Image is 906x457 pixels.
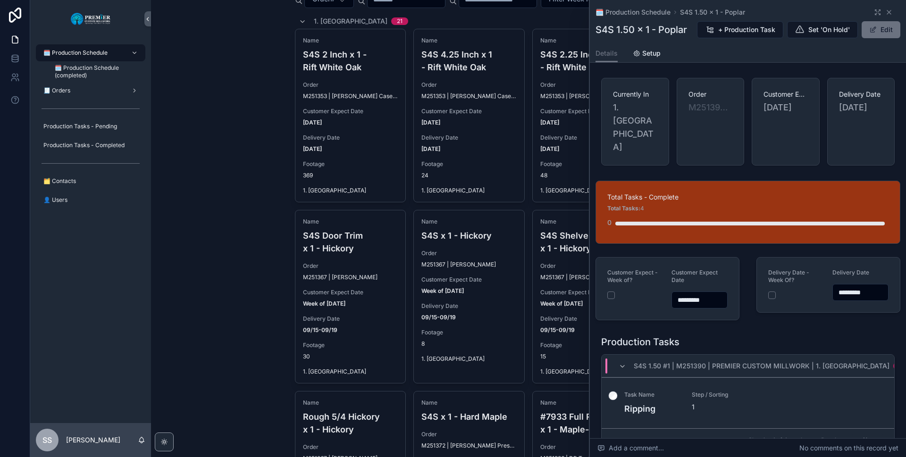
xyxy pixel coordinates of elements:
[540,262,636,270] span: Order
[540,399,636,407] span: Name
[421,442,517,449] span: M251372 | [PERSON_NAME] Presentation Furniture
[421,355,517,363] span: 1. [GEOGRAPHIC_DATA]
[688,101,733,114] a: M251390 | Premier Custom Millwork
[799,443,898,453] span: No comments on this record yet
[421,92,517,100] span: M251353 | [PERSON_NAME] Caseworks
[66,435,120,445] p: [PERSON_NAME]
[303,315,398,323] span: Delivery Date
[421,399,517,407] span: Name
[36,44,145,61] a: 🗓️ Production Schedule
[30,38,151,221] div: scrollable content
[540,218,636,225] span: Name
[540,48,636,74] h4: S4S 2.25 Inch x 1 - Rift White Oak
[634,361,889,371] span: S4S 1.50 #1 | M251390 | Premier Custom Millwork | 1. [GEOGRAPHIC_DATA]
[671,269,718,283] span: Customer Expect Date
[421,187,517,194] span: 1. [GEOGRAPHIC_DATA]
[421,119,440,126] strong: [DATE]
[70,11,111,26] img: App logo
[413,210,525,383] a: NameS4S x 1 - HickoryOrderM251367 | [PERSON_NAME]Customer Expect DateWeek of [DATE]Delivery Date0...
[832,269,869,276] span: Delivery Date
[303,443,398,451] span: Order
[421,172,517,179] span: 24
[413,29,525,202] a: NameS4S 4.25 Inch x 1 - Rift White OakOrderM251353 | [PERSON_NAME] CaseworksCustomer Expect Date[...
[303,145,322,152] strong: [DATE]
[540,443,636,451] span: Order
[597,443,664,453] span: Add a comment...
[540,119,559,126] strong: [DATE]
[602,377,894,428] a: Task NameRippingStep / Sorting1
[607,205,640,212] strong: Total Tasks:
[540,145,559,152] strong: [DATE]
[787,21,858,38] button: Set 'On Hold'
[421,145,440,152] strong: [DATE]
[43,196,67,204] span: 👤 Users
[601,335,679,349] h1: Production Tasks
[47,63,145,80] a: 🗓️ Production Schedule (completed)
[421,276,517,283] span: Customer Expect Date
[540,134,636,141] span: Delivery Date
[642,49,661,58] span: Setup
[303,229,398,255] h4: S4S Door Trim x 1 - Hickory
[540,172,636,179] span: 48
[540,300,583,307] strong: Week of [DATE]
[42,434,52,446] span: SS
[295,29,406,202] a: NameS4S 2 Inch x 1 - Rift White OakOrderM251353 | [PERSON_NAME] CaseworksCustomer Expect Date[DAT...
[692,391,748,399] span: Step / Sorting
[808,25,850,34] span: Set 'On Hold'
[856,432,883,447] button: Next
[55,64,136,79] span: 🗓️ Production Schedule (completed)
[680,8,745,17] span: S4S 1.50 x 1 - Poplar
[421,229,517,242] h4: S4S x 1 - Hickory
[421,81,517,89] span: Order
[596,23,687,36] h1: S4S 1.50 x 1 - Poplar
[532,210,644,383] a: NameS4S Shelves x 1 - HickoryOrderM251367 | [PERSON_NAME]Customer Expect DateWeek of [DATE]Delive...
[303,262,398,270] span: Order
[596,45,618,63] a: Details
[540,37,636,44] span: Name
[303,48,398,74] h4: S4S 2 Inch x 1 - Rift White Oak
[839,90,883,99] span: Delivery Date
[688,90,733,99] span: Order
[43,123,117,130] span: Production Tasks - Pending
[607,205,644,212] span: 4
[540,368,636,375] span: 1. [GEOGRAPHIC_DATA]
[421,340,517,348] span: 8
[303,119,322,126] strong: [DATE]
[540,410,636,436] h4: #7933 Full Round x 1 - Maple- ANY
[303,368,398,375] span: 1. [GEOGRAPHIC_DATA]
[303,399,398,407] span: Name
[303,37,398,44] span: Name
[607,213,612,232] div: 0
[607,192,889,202] span: Total Tasks - Complete
[303,300,345,307] strong: Week of [DATE]
[314,17,387,26] span: 1. [GEOGRAPHIC_DATA]
[303,326,337,333] strong: 09/15-09/19
[36,137,145,154] a: Production Tasks - Completed
[303,187,398,194] span: 1. [GEOGRAPHIC_DATA]
[763,101,808,114] span: [DATE]
[295,210,406,383] a: NameS4S Door Trim x 1 - HickoryOrderM251367 | [PERSON_NAME]Customer Expect DateWeek of [DATE]Deli...
[43,141,125,149] span: Production Tasks - Completed
[540,289,636,296] span: Customer Expect Date
[596,49,618,58] span: Details
[421,431,517,438] span: Order
[303,81,398,89] span: Order
[43,87,70,94] span: 🧾 Orders
[768,269,809,283] span: Delivery Date - Week Of?
[303,160,398,168] span: Footage
[540,274,615,281] span: M251367 | [PERSON_NAME]
[303,134,398,141] span: Delivery Date
[421,410,517,423] h4: S4S x 1 - Hard Maple
[540,229,636,255] h4: S4S Shelves x 1 - Hickory
[596,8,671,17] a: 🗓️ Production Schedule
[397,17,403,25] div: 21
[540,341,636,349] span: Footage
[421,48,517,74] h4: S4S 4.25 Inch x 1 - Rift White Oak
[421,302,517,310] span: Delivery Date
[421,249,517,257] span: Order
[36,82,145,99] a: 🧾 Orders
[303,341,398,349] span: Footage
[540,326,575,333] strong: 09/15-09/19
[36,118,145,135] a: Production Tasks - Pending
